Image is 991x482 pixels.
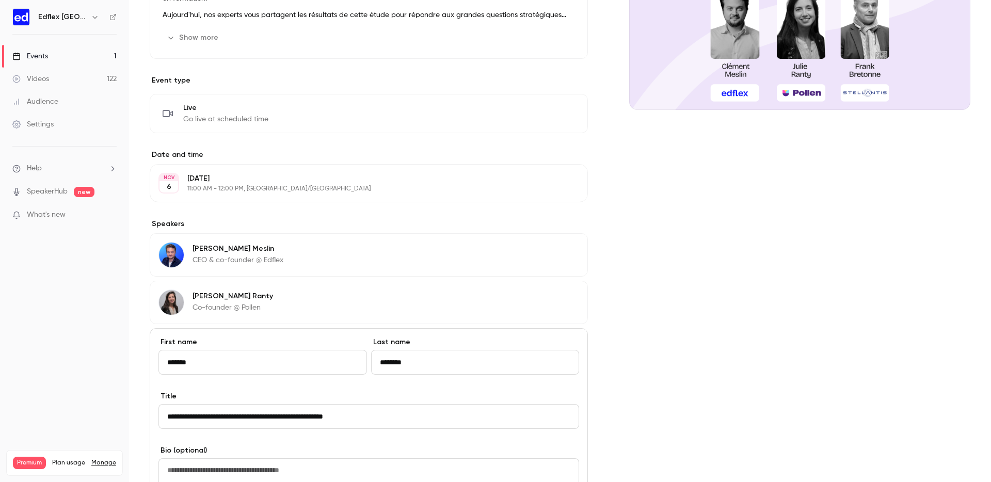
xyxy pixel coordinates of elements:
label: First name [158,337,367,347]
a: Manage [91,459,116,467]
span: Help [27,163,42,174]
div: Events [12,51,48,61]
div: Audience [12,97,58,107]
div: Clément Meslin[PERSON_NAME] MeslinCEO & co-founder @ Edflex [150,233,588,277]
p: [PERSON_NAME] Ranty [193,291,273,301]
p: Co-founder @ Pollen [193,302,273,313]
p: [DATE] [187,173,533,184]
img: Clément Meslin [159,243,184,267]
li: help-dropdown-opener [12,163,117,174]
p: 6 [167,182,171,192]
span: Go live at scheduled time [183,114,268,124]
a: SpeakerHub [27,186,68,197]
label: Last name [371,337,580,347]
p: [PERSON_NAME] Meslin [193,244,283,254]
div: Settings [12,119,54,130]
h6: Edflex [GEOGRAPHIC_DATA] [38,12,87,22]
span: Premium [13,457,46,469]
label: Bio (optional) [158,445,579,456]
button: Show more [163,29,225,46]
img: Julie Ranty [159,290,184,315]
div: NOV [159,174,178,181]
span: Live [183,103,268,113]
label: Title [158,391,579,401]
div: Julie Ranty[PERSON_NAME] RantyCo-founder @ Pollen [150,281,588,324]
span: What's new [27,210,66,220]
img: Edflex France [13,9,29,25]
span: new [74,187,94,197]
span: Plan usage [52,459,85,467]
p: CEO & co-founder @ Edflex [193,255,283,265]
p: Aujourd'hui, nos experts vous partagent les résultats de cette étude pour répondre aux grandes qu... [163,9,575,21]
div: Videos [12,74,49,84]
label: Date and time [150,150,588,160]
label: Speakers [150,219,588,229]
p: 11:00 AM - 12:00 PM, [GEOGRAPHIC_DATA]/[GEOGRAPHIC_DATA] [187,185,533,193]
p: Event type [150,75,588,86]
